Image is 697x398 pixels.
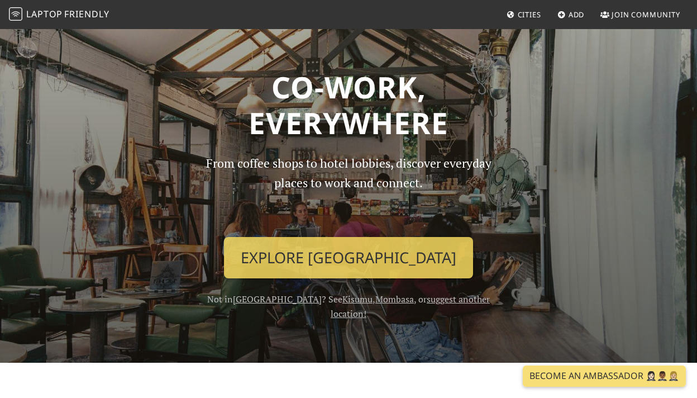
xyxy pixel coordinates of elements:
[64,8,109,20] span: Friendly
[553,4,589,25] a: Add
[331,293,490,320] a: suggest another location!
[523,366,686,387] a: Become an Ambassador 🤵🏻‍♀️🤵🏾‍♂️🤵🏼‍♀️
[342,293,373,305] a: Kisumu
[207,293,490,320] span: Not in ? See , , or
[518,10,541,20] span: Cities
[9,5,109,25] a: LaptopFriendly LaptopFriendly
[9,7,22,21] img: LaptopFriendly
[569,10,585,20] span: Add
[596,4,685,25] a: Join Community
[502,4,546,25] a: Cities
[375,293,414,305] a: Mombasa
[233,293,322,305] a: [GEOGRAPHIC_DATA]
[196,154,501,228] p: From coffee shops to hotel lobbies, discover everyday places to work and connect.
[37,69,660,140] h1: Co-work, Everywhere
[224,237,473,278] a: Explore [GEOGRAPHIC_DATA]
[26,8,63,20] span: Laptop
[612,10,680,20] span: Join Community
